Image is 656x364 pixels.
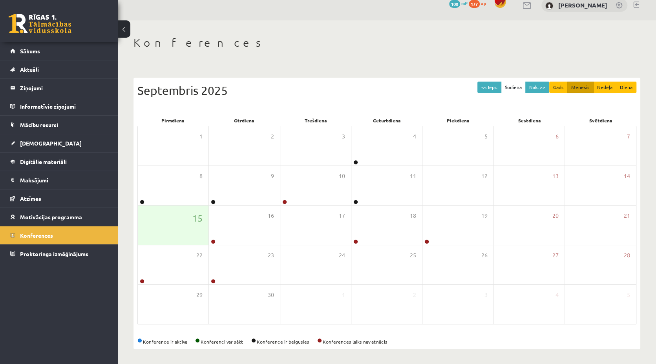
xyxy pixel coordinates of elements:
span: Motivācijas programma [20,213,82,220]
span: 29 [196,291,203,299]
legend: Informatīvie ziņojumi [20,97,108,115]
div: Ceturtdiena [351,115,423,126]
span: 8 [199,172,203,180]
span: 23 [268,251,274,260]
span: 3 [342,132,345,141]
a: Atzīmes [10,189,108,207]
button: Nāk. >> [525,82,549,93]
a: Aktuāli [10,60,108,78]
span: 1 [199,132,203,141]
span: Aktuāli [20,66,39,73]
a: Digitālie materiāli [10,153,108,171]
button: Mēnesis [567,82,594,93]
button: Diena [616,82,636,93]
div: Konference ir aktīva Konferenci var sākt Konference ir beigusies Konferences laiks nav atnācis [137,338,636,345]
a: Konferences [10,226,108,244]
span: 16 [268,211,274,220]
span: 15 [192,211,203,225]
div: Sestdiena [494,115,565,126]
span: Sākums [20,47,40,55]
div: Septembris 2025 [137,82,636,99]
button: Šodiena [501,82,526,93]
span: Proktoringa izmēģinājums [20,250,88,257]
span: 21 [624,211,630,220]
span: 4 [413,132,416,141]
span: 26 [481,251,487,260]
span: 30 [268,291,274,299]
a: Ziņojumi [10,79,108,97]
a: [DEMOGRAPHIC_DATA] [10,134,108,152]
span: 7 [627,132,630,141]
span: 27 [552,251,559,260]
span: 9 [271,172,274,180]
a: Motivācijas programma [10,208,108,226]
a: Maksājumi [10,171,108,189]
span: 5 [627,291,630,299]
span: 10 [339,172,345,180]
span: 22 [196,251,203,260]
span: Mācību resursi [20,121,58,128]
div: Otrdiena [209,115,280,126]
span: 11 [410,172,416,180]
button: << Iepr. [477,82,501,93]
span: 13 [552,172,559,180]
span: 20 [552,211,559,220]
span: 6 [555,132,559,141]
span: 1 [342,291,345,299]
span: 25 [410,251,416,260]
span: 4 [555,291,559,299]
button: Nedēļa [593,82,616,93]
a: Proktoringa izmēģinājums [10,245,108,263]
div: Trešdiena [280,115,351,126]
span: 3 [484,291,487,299]
a: [PERSON_NAME] [558,1,607,9]
span: Digitālie materiāli [20,158,67,165]
a: Mācību resursi [10,116,108,134]
div: Piekdiena [422,115,494,126]
span: 17 [339,211,345,220]
a: Informatīvie ziņojumi [10,97,108,115]
div: Pirmdiena [137,115,209,126]
span: 2 [271,132,274,141]
legend: Ziņojumi [20,79,108,97]
span: 12 [481,172,487,180]
span: 24 [339,251,345,260]
span: Atzīmes [20,195,41,202]
div: Svētdiena [565,115,636,126]
button: Gads [549,82,568,93]
span: 19 [481,211,487,220]
img: Estere Apaļka [545,2,553,10]
span: 14 [624,172,630,180]
span: 5 [484,132,487,141]
span: 2 [413,291,416,299]
h1: Konferences [133,36,640,49]
a: Sākums [10,42,108,60]
a: Rīgas 1. Tālmācības vidusskola [9,14,71,33]
span: 18 [410,211,416,220]
span: [DEMOGRAPHIC_DATA] [20,140,82,147]
legend: Maksājumi [20,171,108,189]
span: 28 [624,251,630,260]
span: Konferences [20,232,53,239]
